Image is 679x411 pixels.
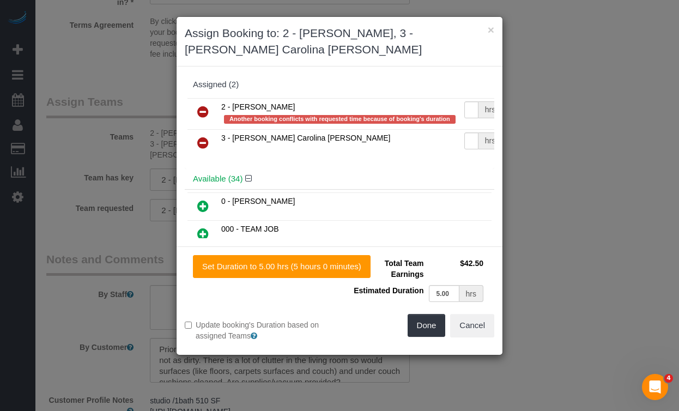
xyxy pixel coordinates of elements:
iframe: Intercom live chat [642,374,668,400]
button: Cancel [450,314,494,337]
div: hrs [459,285,483,302]
button: × [488,24,494,35]
span: Estimated Duration [354,286,423,295]
div: Assigned (2) [193,80,486,89]
input: Update booking's Duration based on assigned Teams [185,322,192,329]
span: 2 - [PERSON_NAME] [221,102,295,111]
h4: Available (34) [193,174,486,184]
span: 000 - TEAM JOB [221,225,279,233]
span: Another booking conflicts with requested time because of booking's duration [224,115,456,124]
td: $42.50 [426,255,486,282]
span: 3 - [PERSON_NAME] Carolina [PERSON_NAME] [221,134,390,142]
button: Set Duration to 5.00 hrs (5 hours 0 minutes) [193,255,371,278]
h3: Assign Booking to: 2 - [PERSON_NAME], 3 - [PERSON_NAME] Carolina [PERSON_NAME] [185,25,494,58]
td: Total Team Earnings [348,255,426,282]
span: 0 - [PERSON_NAME] [221,197,295,206]
button: Done [408,314,446,337]
label: Update booking's Duration based on assigned Teams [185,319,331,341]
div: hrs [478,101,502,118]
div: hrs [478,132,502,149]
span: 4 [664,374,673,383]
